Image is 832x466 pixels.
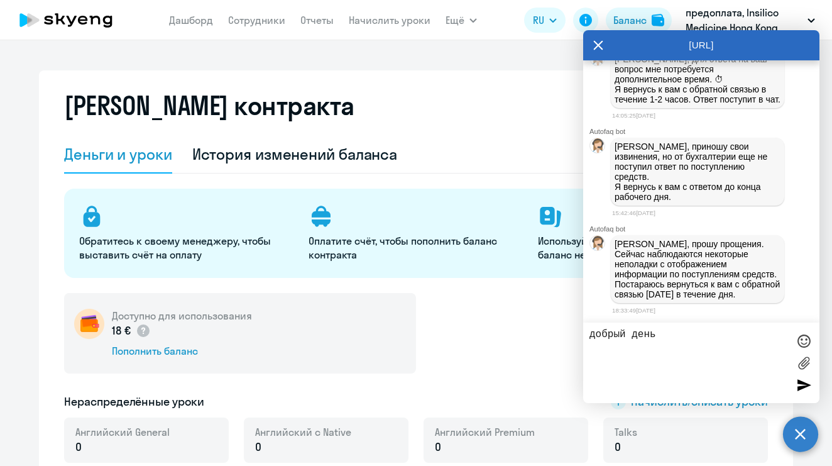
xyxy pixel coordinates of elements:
p: [PERSON_NAME], для ответа на ваш вопрос мне потребуется дополнительное время. ⏱ [615,54,780,84]
button: RU [524,8,566,33]
label: Лимит 10 файлов [794,353,813,372]
h5: Доступно для использования [112,309,252,323]
span: RU [533,13,544,28]
button: Ещё [446,8,477,33]
button: Балансbalance [606,8,672,33]
span: Английский General [75,425,170,439]
a: Сотрудники [228,14,285,26]
time: 18:33:49[DATE] [612,307,655,314]
h2: [PERSON_NAME] контракта [64,91,354,121]
img: balance [652,14,664,26]
span: 0 [255,439,261,455]
span: Talks [615,425,637,439]
div: Autofaq bot [589,225,819,233]
p: Используйте деньги, чтобы начислять на баланс нераспределённые уроки [538,234,752,262]
span: Ещё [446,13,464,28]
span: 0 [615,439,621,455]
a: Отчеты [300,14,334,26]
h5: Нераспределённые уроки [64,394,204,410]
p: Обратитесь к своему менеджеру, чтобы выставить счёт на оплату [79,234,293,262]
div: Деньги и уроки [64,144,172,164]
p: Оплатите счёт, чтобы пополнить баланс контракта [309,234,523,262]
img: wallet-circle.png [74,309,104,339]
div: Баланс [613,13,647,28]
p: Я вернусь к вам с обратной связью в течение 1-2 часов. Ответ поступит в чат. [615,84,780,104]
button: предоплата, Insilico Medicine Hong Kong Limited [679,5,821,35]
span: Английский с Native [255,425,351,439]
span: Английский Premium [435,425,535,439]
img: bot avatar [590,138,606,157]
p: 18 € [112,323,151,339]
span: 0 [435,439,441,455]
a: Начислить уроки [349,14,430,26]
textarea: добрый день [589,329,788,397]
img: bot avatar [590,236,606,254]
div: История изменений баланса [192,144,398,164]
time: 14:05:25[DATE] [612,112,655,119]
p: предоплата, Insilico Medicine Hong Kong Limited [686,5,802,35]
span: 0 [75,439,82,455]
a: Дашборд [169,14,213,26]
p: [PERSON_NAME], прошу прощения. Сейчас наблюдаются некоторые неполадки с отображением информации п... [615,239,780,299]
time: 15:42:46[DATE] [612,209,655,216]
p: [PERSON_NAME], приношу свои извинения, но от бухгалтерии еще не поступил ответ по поступлению сре... [615,141,780,202]
div: Autofaq bot [589,128,819,135]
div: Пополнить баланс [112,344,252,358]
